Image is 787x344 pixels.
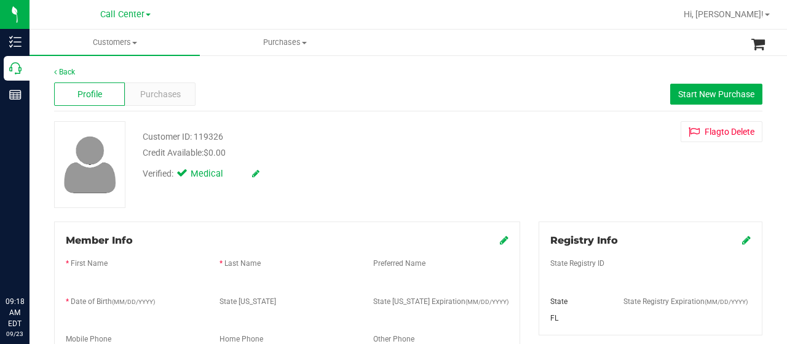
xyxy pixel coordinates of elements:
[623,296,748,307] label: State Registry Expiration
[77,88,102,101] span: Profile
[54,68,75,76] a: Back
[550,258,604,269] label: State Registry ID
[6,329,24,338] p: 09/23
[66,234,133,246] span: Member Info
[705,298,748,305] span: (MM/DD/YYYY)
[200,30,370,55] a: Purchases
[681,121,762,142] button: Flagto Delete
[373,258,425,269] label: Preferred Name
[200,37,370,48] span: Purchases
[224,258,261,269] label: Last Name
[9,89,22,101] inline-svg: Reports
[36,244,51,258] iframe: Resource center unread badge
[550,234,618,246] span: Registry Info
[204,148,226,158] span: $0.00
[684,9,764,19] span: Hi, [PERSON_NAME]!
[58,133,122,196] img: user-icon.png
[12,246,49,282] iframe: Resource center
[373,296,508,307] label: State [US_STATE] Expiration
[112,298,155,305] span: (MM/DD/YYYY)
[191,167,240,181] span: Medical
[9,62,22,74] inline-svg: Call Center
[30,30,200,55] a: Customers
[143,146,488,159] div: Credit Available:
[541,313,614,324] div: FL
[9,36,22,48] inline-svg: Inventory
[140,88,181,101] span: Purchases
[678,89,754,99] span: Start New Purchase
[219,296,276,307] label: State [US_STATE]
[100,9,144,20] span: Call Center
[541,296,614,307] div: State
[71,296,155,307] label: Date of Birth
[30,37,200,48] span: Customers
[670,84,762,105] button: Start New Purchase
[143,130,223,143] div: Customer ID: 119326
[143,167,259,181] div: Verified:
[6,296,24,329] p: 09:18 AM EDT
[465,298,508,305] span: (MM/DD/YYYY)
[71,258,108,269] label: First Name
